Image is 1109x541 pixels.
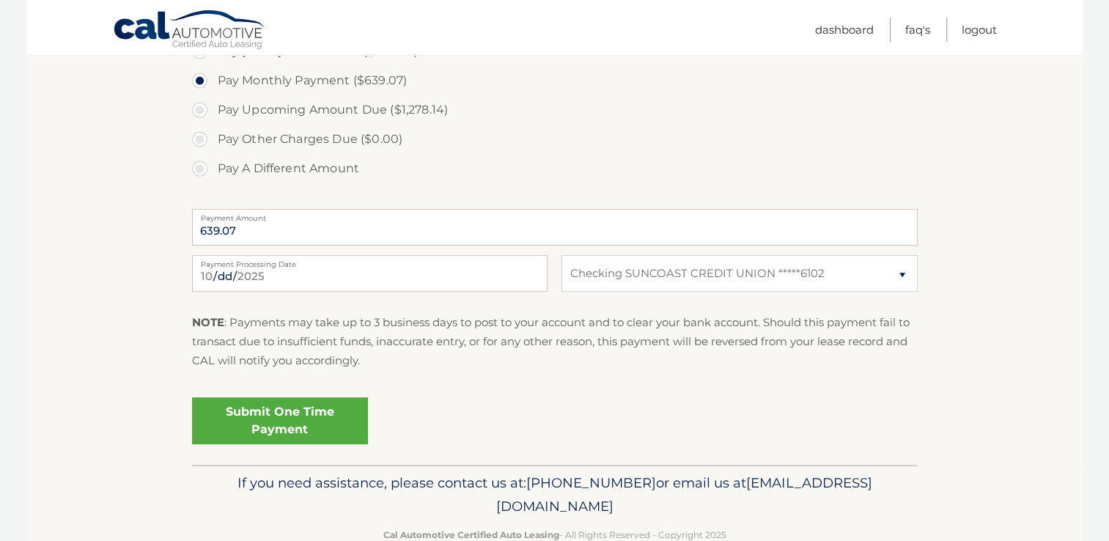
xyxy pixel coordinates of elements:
strong: Cal Automotive Certified Auto Leasing [383,529,559,540]
a: FAQ's [905,18,930,42]
label: Pay A Different Amount [192,154,918,183]
a: Logout [962,18,997,42]
label: Payment Amount [192,209,918,221]
strong: NOTE [192,315,224,329]
p: If you need assistance, please contact us at: or email us at [202,471,908,518]
label: Pay Monthly Payment ($639.07) [192,66,918,95]
a: Submit One Time Payment [192,397,368,444]
a: Cal Automotive [113,10,267,52]
label: Payment Processing Date [192,255,548,267]
label: Pay Upcoming Amount Due ($1,278.14) [192,95,918,125]
label: Pay Other Charges Due ($0.00) [192,125,918,154]
p: : Payments may take up to 3 business days to post to your account and to clear your bank account.... [192,313,918,371]
input: Payment Amount [192,209,918,246]
span: [EMAIL_ADDRESS][DOMAIN_NAME] [496,474,872,515]
a: Dashboard [815,18,874,42]
span: [PHONE_NUMBER] [526,474,656,491]
input: Payment Date [192,255,548,292]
